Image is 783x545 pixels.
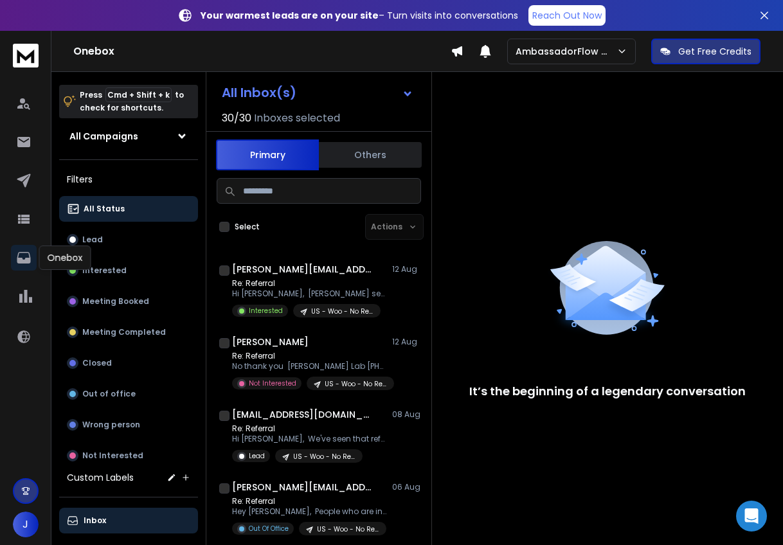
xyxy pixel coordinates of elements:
[532,9,602,22] p: Reach Out Now
[82,265,127,276] p: Interested
[232,263,373,276] h1: [PERSON_NAME][EMAIL_ADDRESS][DOMAIN_NAME]
[59,350,198,376] button: Closed
[235,222,260,232] label: Select
[325,379,386,389] p: US - Woo - No Ref - CMO + Founders
[516,45,616,58] p: AmbassadorFlow Sales
[84,204,125,214] p: All Status
[249,306,283,316] p: Interested
[59,258,198,283] button: Interested
[319,141,422,169] button: Others
[82,451,143,461] p: Not Interested
[212,80,424,105] button: All Inbox(s)
[13,512,39,537] button: J
[232,481,373,494] h1: [PERSON_NAME][EMAIL_ADDRESS][DOMAIN_NAME]
[82,296,149,307] p: Meeting Booked
[528,5,606,26] a: Reach Out Now
[82,327,166,337] p: Meeting Completed
[317,524,379,534] p: US - Woo - No Ref - CMO + Founders
[80,89,184,114] p: Press to check for shortcuts.
[392,337,421,347] p: 12 Aug
[201,9,379,22] strong: Your warmest leads are on your site
[293,452,355,461] p: US - Woo - No Ref - CMO + Founders
[105,87,172,102] span: Cmd + Shift + k
[232,424,386,434] p: Re: Referral
[392,482,421,492] p: 06 Aug
[13,44,39,67] img: logo
[678,45,751,58] p: Get Free Credits
[232,434,386,444] p: Hi [PERSON_NAME], We've seen that referral
[82,420,140,430] p: Wrong person
[59,319,198,345] button: Meeting Completed
[59,289,198,314] button: Meeting Booked
[232,408,373,421] h1: [EMAIL_ADDRESS][DOMAIN_NAME]
[232,506,386,517] p: Hey [PERSON_NAME], People who are into
[59,412,198,438] button: Wrong person
[59,123,198,149] button: All Campaigns
[222,86,296,99] h1: All Inbox(s)
[201,9,518,22] p: – Turn visits into conversations
[392,264,421,274] p: 12 Aug
[67,471,134,484] h3: Custom Labels
[59,508,198,533] button: Inbox
[232,496,386,506] p: Re: Referral
[232,335,309,348] h1: [PERSON_NAME]
[249,379,296,388] p: Not Interested
[82,358,112,368] p: Closed
[39,246,91,270] div: Onebox
[84,515,106,526] p: Inbox
[232,289,386,299] p: Hi [PERSON_NAME], [PERSON_NAME] sent you an
[232,361,386,371] p: No thank you [PERSON_NAME] Lab [PHONE_NUMBER] Cell
[392,409,421,420] p: 08 Aug
[82,235,103,245] p: Lead
[69,130,138,143] h1: All Campaigns
[469,382,746,400] p: It’s the beginning of a legendary conversation
[651,39,760,64] button: Get Free Credits
[59,381,198,407] button: Out of office
[82,389,136,399] p: Out of office
[232,278,386,289] p: Re: Referral
[59,196,198,222] button: All Status
[59,170,198,188] h3: Filters
[59,443,198,469] button: Not Interested
[216,139,319,170] button: Primary
[249,451,265,461] p: Lead
[249,524,289,533] p: Out Of Office
[59,227,198,253] button: Lead
[736,501,767,532] div: Open Intercom Messenger
[222,111,251,126] span: 30 / 30
[73,44,451,59] h1: Onebox
[254,111,340,126] h3: Inboxes selected
[311,307,373,316] p: US - Woo - No Ref - CMO + Founders
[232,351,386,361] p: Re: Referral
